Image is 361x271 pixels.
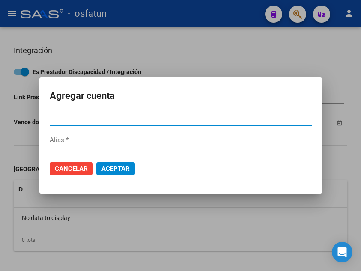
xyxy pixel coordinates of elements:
[55,165,88,173] span: Cancelar
[50,162,93,175] button: Cancelar
[101,165,130,173] span: Aceptar
[50,88,312,104] h2: Agregar cuenta
[332,242,352,262] div: Open Intercom Messenger
[96,162,135,175] button: Aceptar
